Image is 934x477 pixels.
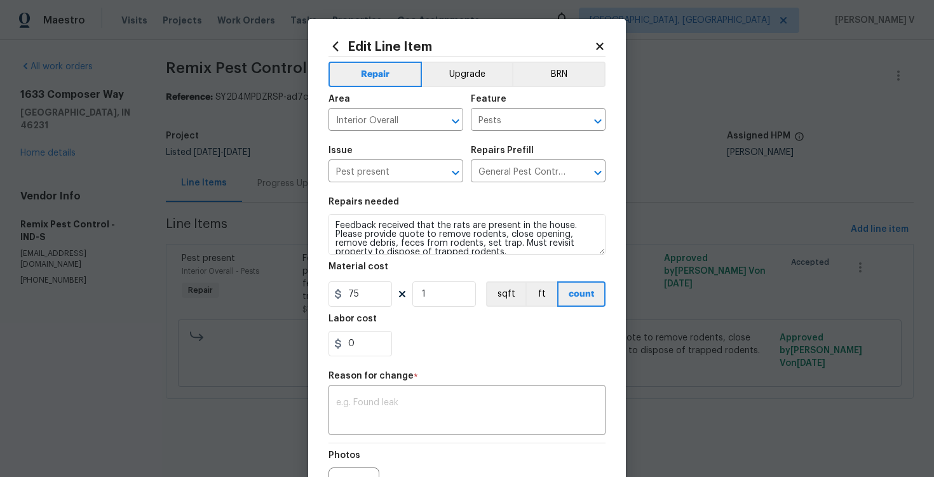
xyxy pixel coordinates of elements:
h5: Labor cost [328,314,377,323]
h5: Feature [471,95,506,104]
textarea: Feedback received that the rats are present in the house. Please provide quote to remove rodents,... [328,214,606,255]
button: ft [525,281,557,307]
button: Open [447,112,464,130]
h5: Repairs needed [328,198,399,206]
h5: Repairs Prefill [471,146,534,155]
h5: Reason for change [328,372,414,380]
h5: Material cost [328,262,388,271]
h2: Edit Line Item [328,39,594,53]
h5: Area [328,95,350,104]
button: count [557,281,606,307]
button: Open [589,164,607,182]
button: Open [447,164,464,182]
button: Open [589,112,607,130]
button: sqft [486,281,525,307]
h5: Photos [328,451,360,460]
button: BRN [512,62,606,87]
button: Upgrade [422,62,513,87]
button: Repair [328,62,422,87]
h5: Issue [328,146,353,155]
